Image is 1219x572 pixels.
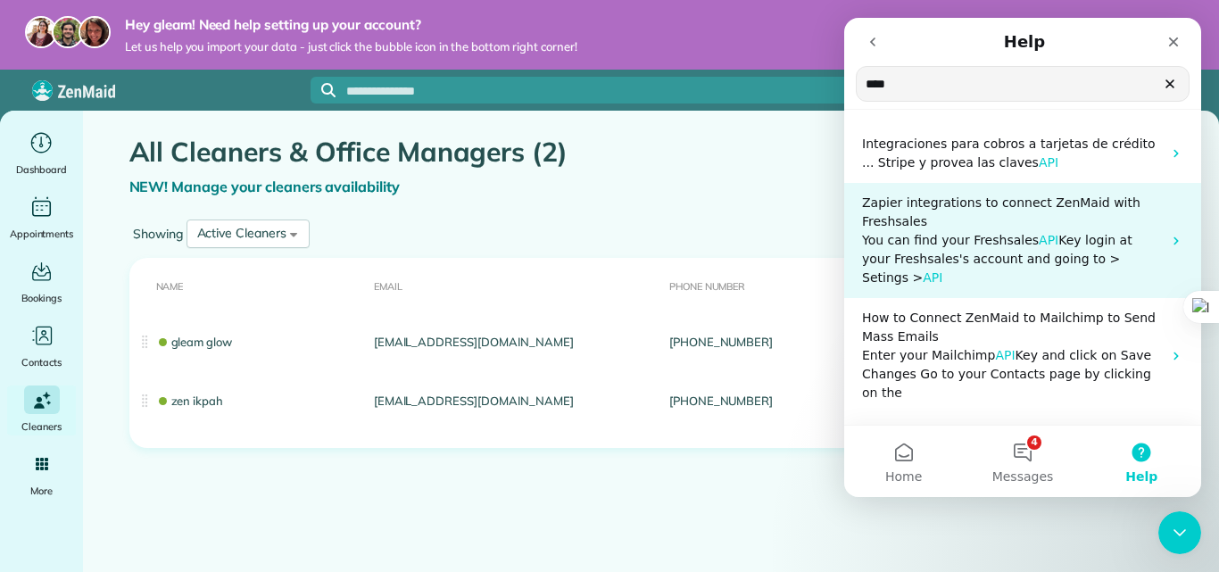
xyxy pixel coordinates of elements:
a: Contacts [7,321,76,371]
strong: Hey gleam! Need help setting up your account? [125,16,577,34]
a: Appointments [7,193,76,243]
img: michelle-19f622bdf1676172e81f8f8fba1fb50e276960ebfe0243fe18214015130c80e4.jpg [79,16,111,48]
a: Bookings [7,257,76,307]
td: [EMAIL_ADDRESS][DOMAIN_NAME] [367,312,662,371]
span: Contacts [21,353,62,371]
svg: Focus search [321,83,336,97]
iframe: Intercom live chat [1158,511,1201,554]
a: zen ikpah [156,394,224,408]
span: Bookings [21,289,62,307]
a: [PHONE_NUMBER] [669,335,773,349]
th: Name [129,258,367,312]
td: [EMAIL_ADDRESS][DOMAIN_NAME] [367,371,662,430]
span: Dashboard [16,161,67,178]
a: NEW! Manage your cleaners availability [129,178,401,195]
span: Let us help you import your data - just click the bubble icon in the bottom right corner! [125,39,577,54]
span: More [30,482,53,500]
button: Focus search [311,83,336,97]
label: Showing [129,225,187,243]
img: maria-72a9807cf96188c08ef61303f053569d2e2a8a1cde33d635c8a3ac13582a053d.jpg [25,16,57,48]
a: Dashboard [7,128,76,178]
div: Active Cleaners [197,224,286,243]
a: gleam glow [156,335,233,349]
span: Appointments [10,225,74,243]
h1: All Cleaners & Office Managers (2) [129,137,949,167]
iframe: Intercom live chat [844,18,1201,497]
a: [PHONE_NUMBER] [669,394,773,408]
img: jorge-587dff0eeaa6aab1f244e6dc62b8924c3b6ad411094392a53c71c6c4a576187d.jpg [52,16,84,48]
th: Phone number [662,258,853,312]
th: Email [367,258,662,312]
span: Cleaners [21,418,62,435]
a: Cleaners [7,385,76,435]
